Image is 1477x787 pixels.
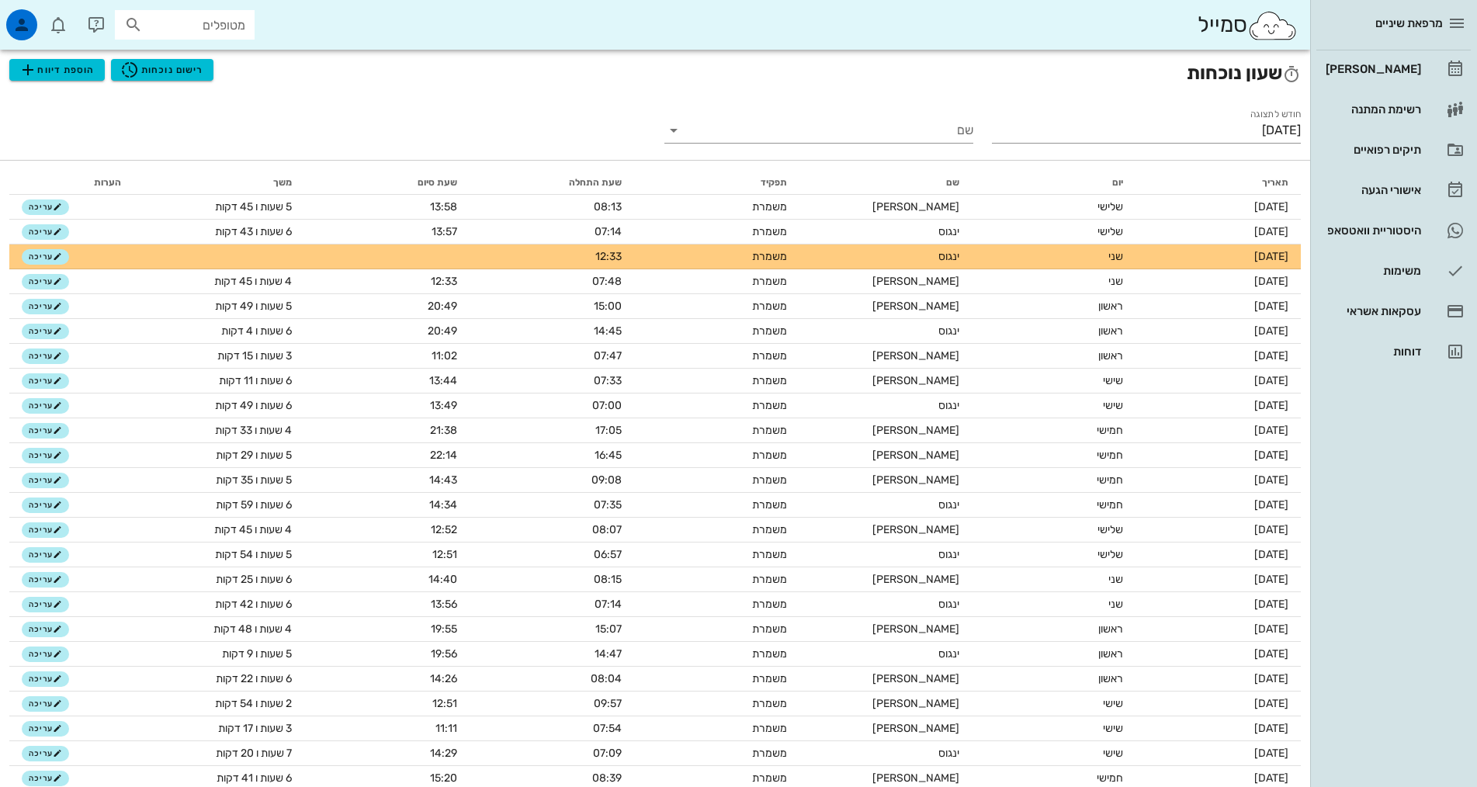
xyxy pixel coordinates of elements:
span: חמישי [1097,771,1123,785]
span: [PERSON_NAME] [872,622,959,636]
span: 12:33 [595,250,622,263]
span: [DATE] [1254,722,1288,735]
span: 07:35 [594,498,622,511]
span: [PERSON_NAME] [872,200,959,213]
span: [DATE] [1254,374,1288,387]
span: 6 שעות ו 25 דקות [216,573,292,586]
button: עריכה [22,572,69,588]
span: עריכה [29,650,62,659]
span: ראשון [1098,622,1123,636]
span: 07:00 [592,399,622,412]
span: 14:40 [428,573,457,586]
span: [DATE] [1254,349,1288,362]
a: עסקאות אשראי [1316,293,1471,330]
span: [DATE] [1254,672,1288,685]
td: משמרת [634,716,799,741]
span: 3 שעות ו 15 דקות [217,349,292,362]
span: 15:07 [595,622,622,636]
div: היסטוריית וואטסאפ [1323,224,1421,237]
th: הערות [81,170,133,195]
td: משמרת [634,443,799,468]
span: 4 שעות ו 45 דקות [214,523,292,536]
span: ינגוס [938,498,959,511]
span: שני [1108,573,1123,586]
span: [DATE] [1254,300,1288,313]
td: משמרת [634,493,799,518]
span: 16:45 [595,449,622,462]
span: עריכה [29,327,62,336]
span: [DATE] [1254,399,1288,412]
span: מרפאת שיניים [1375,16,1443,30]
span: 5 שעות ו 54 דקות [215,548,292,561]
span: 5 שעות ו 49 דקות [215,300,292,313]
button: עריכה [22,473,69,488]
button: עריכה [22,398,69,414]
span: ינגוס [938,598,959,611]
span: ראשון [1098,647,1123,660]
a: דוחות [1316,333,1471,370]
span: [DATE] [1254,598,1288,611]
span: עריכה [29,699,62,709]
th: שם: לא ממוין. לחץ למיון לפי סדר עולה. הפעל למיון עולה. [799,170,972,195]
span: [PERSON_NAME] [872,771,959,785]
th: משך [133,170,304,195]
span: עריכה [29,376,62,386]
span: 6 שעות ו 4 דקות [221,324,292,338]
span: תפקיד [761,177,787,188]
span: 4 שעות ו 45 דקות [214,275,292,288]
span: 6 שעות ו 22 דקות [216,672,292,685]
button: עריכה [22,249,69,265]
span: [PERSON_NAME] [872,449,959,462]
span: [PERSON_NAME] [872,573,959,586]
span: רישום נוכחות [120,61,203,79]
a: משימות [1316,252,1471,289]
span: ראשון [1098,349,1123,362]
span: 5 שעות ו 45 דקות [215,200,292,213]
button: הוספת דיווח [9,59,105,81]
span: [DATE] [1254,573,1288,586]
span: 08:39 [592,771,622,785]
span: עריכה [29,401,62,411]
span: 6 שעות ו 59 דקות [216,498,292,511]
span: 06:57 [594,548,622,561]
span: שעת סיום [418,177,457,188]
span: [DATE] [1254,498,1288,511]
td: משמרת [634,369,799,393]
span: 6 שעות ו 41 דקות [217,771,292,785]
label: חודש לתצוגה [1250,109,1301,120]
span: חמישי [1097,449,1123,462]
td: משמרת [634,617,799,642]
span: עריכה [29,575,62,584]
span: עריכה [29,451,62,460]
span: שני [1108,598,1123,611]
span: [PERSON_NAME] [872,424,959,437]
span: 09:08 [591,473,622,487]
span: עריכה [29,476,62,485]
span: תג [46,12,55,22]
span: [DATE] [1254,747,1288,760]
span: [DATE] [1254,449,1288,462]
span: תאריך [1262,177,1288,188]
button: עריכה [22,373,69,389]
span: [DATE] [1254,697,1288,710]
td: משמרת [634,294,799,319]
span: 6 שעות ו 42 דקות [215,598,292,611]
span: 6 שעות ו 49 דקות [215,399,292,412]
span: 13:58 [430,200,457,213]
span: [DATE] [1254,424,1288,437]
span: 11:02 [432,349,457,362]
span: 12:33 [431,275,457,288]
span: 13:49 [430,399,457,412]
button: עריכה [22,547,69,563]
td: משמרת [634,667,799,692]
div: משימות [1323,265,1421,277]
span: 20:49 [428,324,457,338]
span: 08:04 [591,672,622,685]
span: עריכה [29,501,62,510]
span: 4 שעות ו 33 דקות [215,424,292,437]
span: 07:14 [595,225,622,238]
td: משמרת [634,468,799,493]
span: [PERSON_NAME] [872,349,959,362]
h2: שעון נוכחות [9,59,1301,87]
div: עסקאות אשראי [1323,305,1421,317]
